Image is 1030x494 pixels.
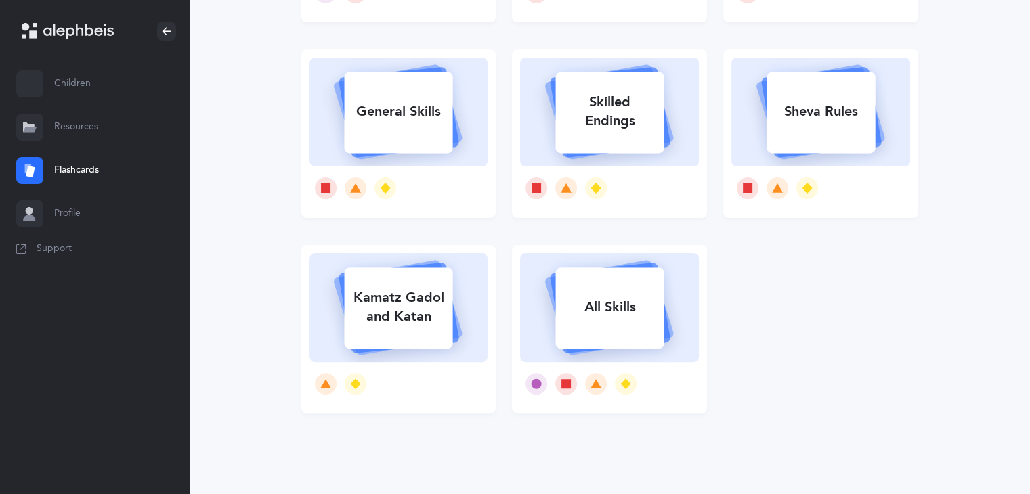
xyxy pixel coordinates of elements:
[344,280,452,334] div: Kamatz Gadol and Katan
[555,290,664,325] div: All Skills
[37,242,72,256] span: Support
[344,94,452,129] div: General Skills
[767,94,875,129] div: Sheva Rules
[962,426,1014,478] iframe: Drift Widget Chat Controller
[555,85,664,139] div: Skilled Endings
